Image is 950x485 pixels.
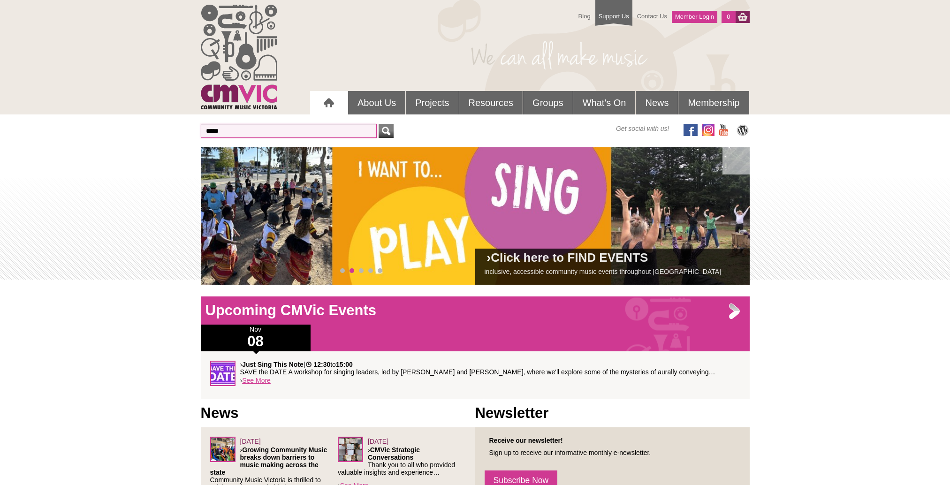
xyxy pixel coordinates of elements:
a: Groups [523,91,573,114]
a: What's On [573,91,636,114]
a: Blog [574,8,595,24]
strong: 15:00 [336,361,353,368]
strong: 12:30 [313,361,330,368]
a: Projects [406,91,458,114]
span: Get social with us! [616,124,669,133]
strong: CMVic Strategic Conversations [368,446,420,461]
a: inclusive, accessible community music events throughout [GEOGRAPHIC_DATA] [485,268,721,275]
h1: Upcoming CMVic Events [201,301,750,320]
strong: Just Sing This Note [242,361,304,368]
a: See More [242,377,271,384]
img: CMVic Blog [736,124,750,136]
h2: › [485,253,740,267]
div: › [210,361,740,390]
a: Contact Us [632,8,672,24]
a: Member Login [672,11,717,23]
a: About Us [348,91,405,114]
h1: 08 [201,334,311,349]
div: Nov [201,325,311,351]
img: Screenshot_2025-06-03_at_4.38.34%E2%80%AFPM.png [210,437,236,462]
p: › | to SAVE the DATE A workshop for singing leaders, led by [PERSON_NAME] and [PERSON_NAME], wher... [240,361,740,376]
img: Leaders-Forum_sq.png [338,437,363,462]
h1: News [201,404,475,423]
h1: Newsletter [475,404,750,423]
a: Membership [678,91,749,114]
a: News [636,91,678,114]
a: Click here to FIND EVENTS [491,250,648,265]
a: Resources [459,91,523,114]
span: [DATE] [240,438,261,445]
strong: Growing Community Music breaks down barriers to music making across the state [210,446,327,476]
p: Sign up to receive our informative monthly e-newsletter. [485,449,740,456]
p: › Thank you to all who provided valuable insights and experience… [338,446,466,476]
img: GENERIC-Save-the-Date.jpg [210,361,236,386]
a: 0 [722,11,735,23]
img: cmvic_logo.png [201,5,277,109]
strong: Receive our newsletter! [489,437,563,444]
img: icon-instagram.png [702,124,714,136]
span: [DATE] [368,438,388,445]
